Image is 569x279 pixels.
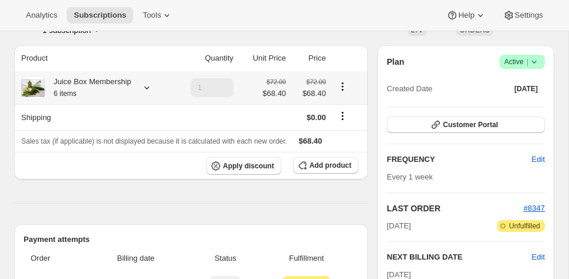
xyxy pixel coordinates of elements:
button: Help [439,7,493,24]
h2: Payment attempts [24,234,358,245]
button: Subscriptions [67,7,133,24]
span: Status [196,253,255,264]
span: Sales tax (if applicable) is not displayed because it is calculated with each new order. [21,137,287,145]
span: Subscriptions [74,11,126,20]
span: $68.40 [299,137,323,145]
h2: FREQUENCY [387,154,532,165]
span: $0.00 [307,113,326,122]
th: Shipping [14,104,172,130]
th: Quantity [172,45,237,71]
button: [DATE] [507,81,545,97]
button: Analytics [19,7,64,24]
span: Every 1 week [387,172,433,181]
span: Add product [310,161,351,170]
span: Tools [143,11,161,20]
button: Add product [293,157,358,174]
div: Juice Box Membership [45,76,131,99]
th: Unit Price [237,45,290,71]
button: Customer Portal [387,117,545,133]
th: Product [14,45,172,71]
span: Apply discount [223,161,274,171]
button: Edit [525,150,552,169]
span: $68.40 [262,88,286,99]
th: Price [290,45,330,71]
small: 6 items [54,89,77,98]
button: Edit [532,251,545,263]
span: Unfulfilled [509,221,540,231]
span: [DATE] [387,270,411,279]
th: Order [24,245,78,271]
button: Apply discount [206,157,281,175]
h2: NEXT BILLING DATE [387,251,532,263]
small: $72.00 [267,78,286,85]
span: Settings [515,11,543,20]
button: Tools [136,7,180,24]
button: #8347 [524,202,545,214]
span: | [527,57,528,67]
span: [DATE] [514,84,538,94]
span: [DATE] [387,220,411,232]
button: Settings [496,7,550,24]
a: #8347 [524,204,545,212]
span: Active [504,56,540,68]
span: Fulfillment [262,253,351,264]
button: Product actions [333,80,352,93]
span: $68.40 [293,88,326,99]
span: Billing date [82,253,189,264]
span: Analytics [26,11,57,20]
h2: LAST ORDER [387,202,524,214]
span: Customer Portal [443,120,498,129]
small: $72.00 [307,78,326,85]
button: Shipping actions [333,109,352,122]
span: Created Date [387,83,432,95]
span: Help [458,11,474,20]
h2: Plan [387,56,404,68]
span: Edit [532,154,545,165]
